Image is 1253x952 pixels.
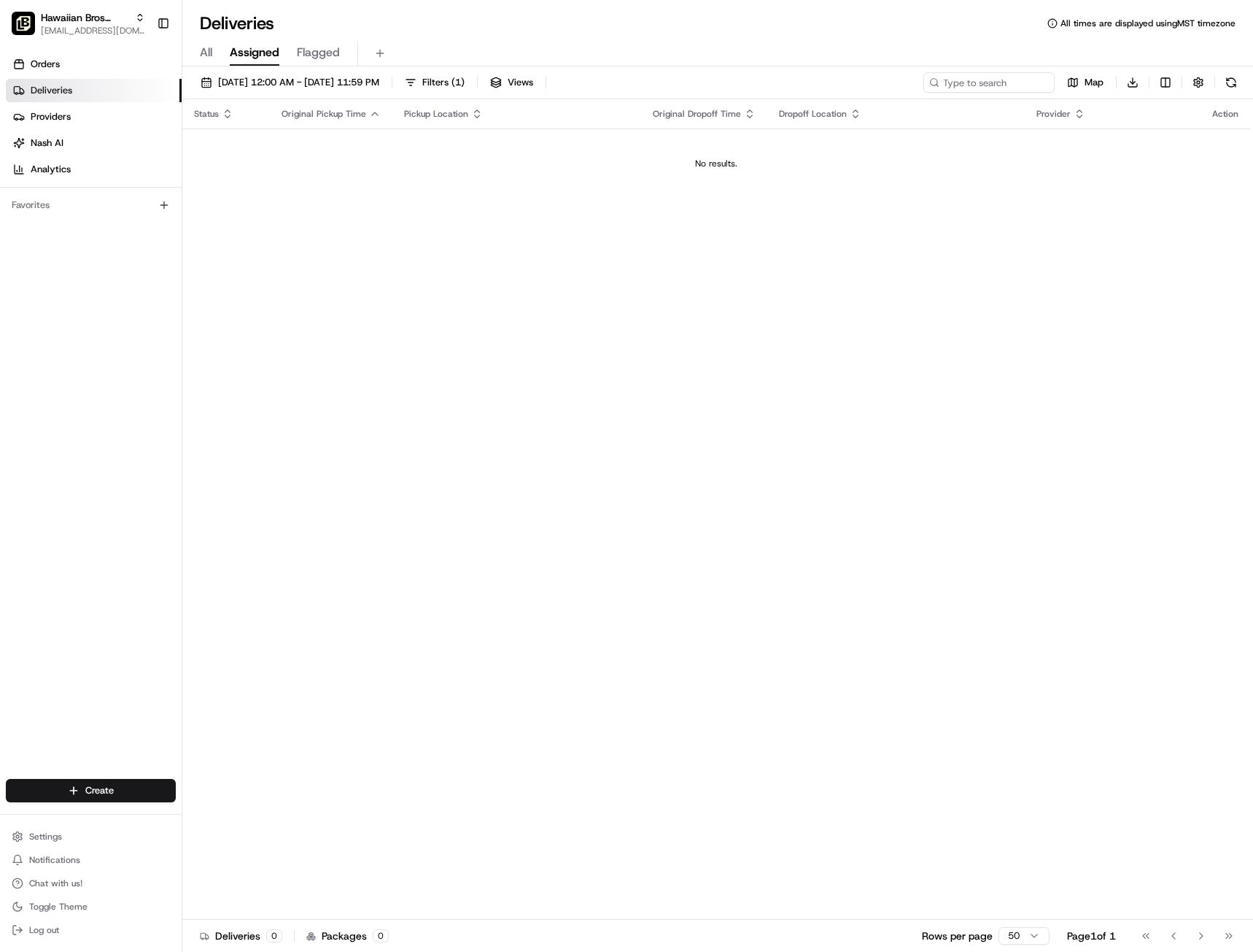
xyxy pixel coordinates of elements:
[230,44,279,61] span: Assigned
[484,72,540,93] button: Views
[6,920,176,940] button: Log out
[1036,108,1071,120] span: Provider
[779,108,847,120] span: Dropoff Location
[1067,929,1116,943] div: Page 1 of 1
[85,784,114,797] span: Create
[508,76,533,89] span: Views
[188,158,1244,169] div: No results.
[422,76,465,89] span: Filters
[29,854,80,866] span: Notifications
[297,44,340,61] span: Flagged
[29,924,59,936] span: Log out
[31,110,71,123] span: Providers
[6,850,176,870] button: Notifications
[1060,18,1235,29] span: All times are displayed using MST timezone
[404,108,468,120] span: Pickup Location
[6,6,151,41] button: Hawaiian Bros (Glendale_AZ_Bell Rd)Hawaiian Bros (Glendale_AZ_Bell Rd)[EMAIL_ADDRESS][DOMAIN_NAME]
[1212,108,1238,120] div: Action
[31,137,63,150] span: Nash AI
[1060,72,1110,93] button: Map
[922,929,993,943] p: Rows per page
[1085,76,1103,89] span: Map
[200,44,212,61] span: All
[31,163,71,176] span: Analytics
[6,826,176,847] button: Settings
[200,929,282,943] div: Deliveries
[194,72,386,93] button: [DATE] 12:00 AM - [DATE] 11:59 PM
[373,929,389,943] div: 0
[29,831,62,842] span: Settings
[6,105,182,128] a: Providers
[194,108,219,120] span: Status
[6,158,182,181] a: Analytics
[6,131,182,155] a: Nash AI
[266,929,282,943] div: 0
[31,84,72,97] span: Deliveries
[29,878,82,889] span: Chat with us!
[451,76,465,89] span: ( 1 )
[6,79,182,102] a: Deliveries
[1221,72,1241,93] button: Refresh
[29,901,88,913] span: Toggle Theme
[282,108,366,120] span: Original Pickup Time
[923,72,1055,93] input: Type to search
[653,108,741,120] span: Original Dropoff Time
[6,53,182,76] a: Orders
[200,12,274,35] h1: Deliveries
[398,72,471,93] button: Filters(1)
[12,12,35,35] img: Hawaiian Bros (Glendale_AZ_Bell Rd)
[6,193,176,217] div: Favorites
[31,58,60,71] span: Orders
[6,897,176,917] button: Toggle Theme
[41,10,129,25] button: Hawaiian Bros (Glendale_AZ_Bell Rd)
[306,929,389,943] div: Packages
[41,25,145,37] button: [EMAIL_ADDRESS][DOMAIN_NAME]
[6,873,176,894] button: Chat with us!
[6,779,176,802] button: Create
[218,76,379,89] span: [DATE] 12:00 AM - [DATE] 11:59 PM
